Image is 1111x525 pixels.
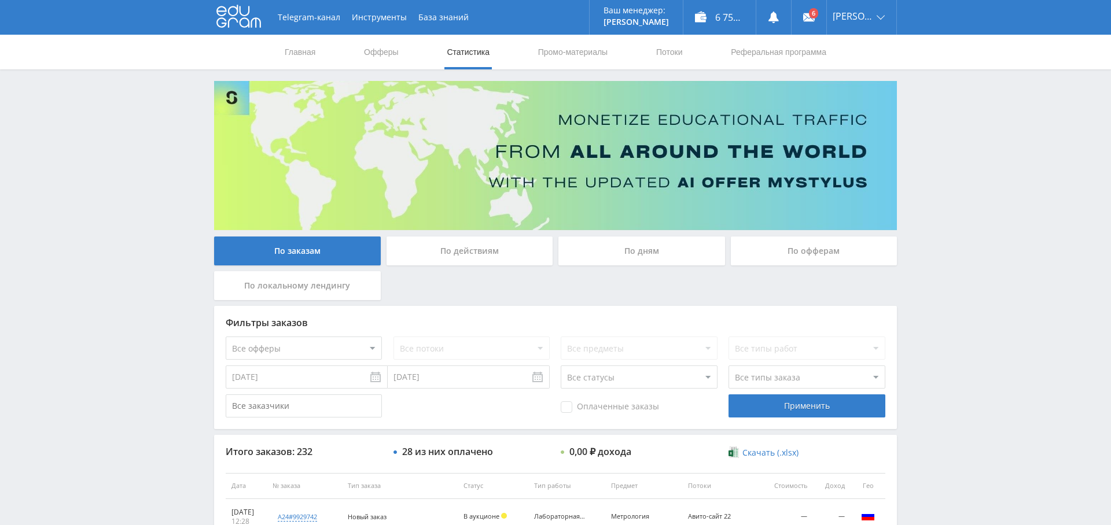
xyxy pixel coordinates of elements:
th: Потоки [682,473,759,499]
div: a24#9929742 [278,512,317,522]
div: 28 из них оплачено [402,446,493,457]
p: Ваш менеджер: [604,6,669,15]
th: Стоимость [759,473,813,499]
a: Реферальная программа [730,35,827,69]
th: Статус [458,473,528,499]
th: Тип заказа [342,473,458,499]
img: Banner [214,81,897,230]
div: Авито-сайт 22 [688,513,740,520]
th: Доход [813,473,851,499]
img: xlsx [729,446,738,458]
div: По локальному лендингу [214,271,381,300]
a: Офферы [363,35,400,69]
span: Холд [501,513,507,519]
div: Лабораторная работа [534,513,586,520]
div: По дням [558,236,725,265]
div: Итого заказов: 232 [226,446,382,457]
div: По действиям [387,236,553,265]
span: [PERSON_NAME] [833,12,873,21]
th: Предмет [605,473,682,499]
a: Главная [284,35,317,69]
div: 0,00 ₽ дохода [569,446,631,457]
div: [DATE] [231,508,261,517]
span: В аукционе [463,512,499,520]
img: rus.png [861,509,875,523]
a: Статистика [446,35,491,69]
span: Оплаченные заказы [561,401,659,413]
p: [PERSON_NAME] [604,17,669,27]
th: № заказа [267,473,341,499]
div: По заказам [214,236,381,265]
a: Скачать (.xlsx) [729,447,798,459]
input: Все заказчики [226,394,382,417]
div: Метрология [611,513,663,520]
th: Гео [851,473,885,499]
a: Потоки [655,35,684,69]
span: Новый заказ [348,512,387,521]
div: Фильтры заказов [226,317,885,328]
a: Промо-материалы [537,35,609,69]
th: Дата [226,473,267,499]
span: Скачать (.xlsx) [742,448,799,457]
div: Применить [729,394,885,417]
th: Тип работы [528,473,605,499]
div: По офферам [731,236,897,265]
